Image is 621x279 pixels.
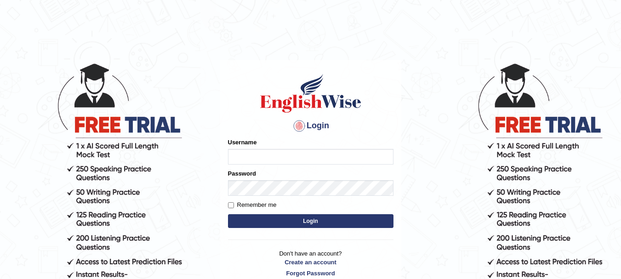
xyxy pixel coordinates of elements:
h4: Login [228,119,393,133]
a: Forgot Password [228,269,393,278]
button: Login [228,214,393,228]
label: Password [228,169,256,178]
img: Logo of English Wise sign in for intelligent practice with AI [258,73,363,114]
a: Create an account [228,258,393,267]
label: Username [228,138,257,147]
input: Remember me [228,202,234,208]
p: Don't have an account? [228,249,393,278]
label: Remember me [228,200,277,210]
